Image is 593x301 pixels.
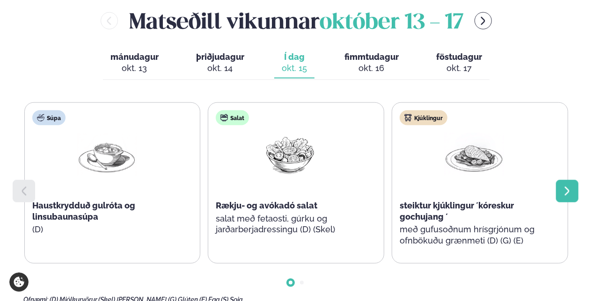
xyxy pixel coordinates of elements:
img: salad.svg [220,114,228,122]
span: Rækju- og avókadó salat [216,201,317,210]
button: þriðjudagur okt. 14 [189,48,252,79]
p: salat með fetaosti, gúrku og jarðarberjadressingu (D) (Skel) [216,213,365,236]
span: fimmtudagur [344,52,399,62]
div: okt. 13 [110,63,159,74]
div: Kjúklingur [400,110,447,125]
h2: Matseðill vikunnar [129,6,463,36]
span: október 13 - 17 [320,13,463,33]
span: Go to slide 1 [289,281,293,285]
button: Í dag okt. 15 [274,48,315,79]
button: menu-btn-right [475,12,492,29]
span: þriðjudagur [196,52,244,62]
span: Go to slide 2 [300,281,304,285]
button: menu-btn-left [101,12,118,29]
span: mánudagur [110,52,159,62]
div: okt. 17 [436,63,482,74]
div: okt. 16 [344,63,399,74]
p: með gufusoðnum hrísgrjónum og ofnbökuðu grænmeti (D) (G) (E) [400,224,549,246]
span: Haustkrydduð gulróta og linsubaunasúpa [32,201,135,222]
a: Cookie settings [9,272,29,292]
div: Salat [216,110,249,125]
img: Salad.png [260,133,320,176]
span: Í dag [282,51,307,63]
button: fimmtudagur okt. 16 [337,48,406,79]
img: Chicken-breast.png [444,133,504,176]
div: Súpa [32,110,66,125]
img: soup.svg [37,114,44,122]
button: mánudagur okt. 13 [103,48,166,79]
img: chicken.svg [404,114,412,122]
div: okt. 15 [282,63,307,74]
button: föstudagur okt. 17 [429,48,490,79]
p: (D) [32,224,181,235]
div: okt. 14 [196,63,244,74]
span: steiktur kjúklingur ´kóreskur gochujang ´ [400,201,514,222]
span: föstudagur [436,52,482,62]
img: Soup.png [77,133,137,176]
